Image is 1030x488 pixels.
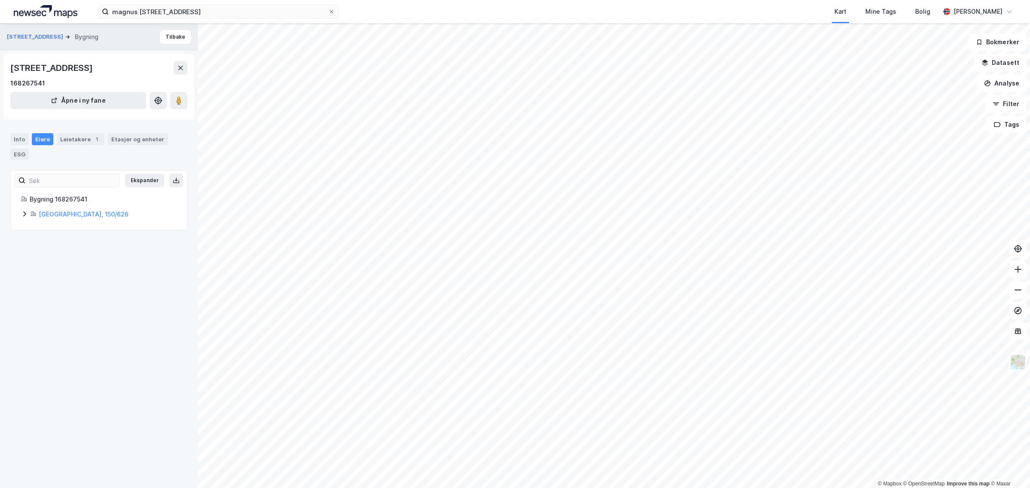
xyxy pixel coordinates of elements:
[57,133,104,145] div: Leietakere
[111,135,164,143] div: Etasjer og enheter
[834,6,846,17] div: Kart
[30,194,177,204] div: Bygning 168267541
[953,6,1002,17] div: [PERSON_NAME]
[915,6,930,17] div: Bolig
[987,447,1030,488] div: Kontrollprogram for chat
[10,133,28,145] div: Info
[10,78,45,88] div: 168267541
[985,95,1027,113] button: Filter
[977,75,1027,92] button: Analyse
[39,210,129,218] a: [GEOGRAPHIC_DATA], 150/626
[109,5,328,18] input: Søk på adresse, matrikkel, gårdeiere, leietakere eller personer
[903,481,945,487] a: OpenStreetMap
[32,133,53,145] div: Eiere
[25,174,120,187] input: Søk
[10,61,95,75] div: [STREET_ADDRESS]
[10,92,146,109] button: Åpne i ny fane
[947,481,990,487] a: Improve this map
[878,481,901,487] a: Mapbox
[14,5,77,18] img: logo.a4113a55bc3d86da70a041830d287a7e.svg
[865,6,896,17] div: Mine Tags
[969,34,1027,51] button: Bokmerker
[92,135,101,143] div: 1
[75,32,98,42] div: Bygning
[974,54,1027,71] button: Datasett
[7,33,65,41] button: [STREET_ADDRESS]
[10,149,29,160] div: ESG
[125,174,164,187] button: Ekspander
[160,30,191,44] button: Tilbake
[1010,354,1026,370] img: Z
[987,447,1030,488] iframe: Chat Widget
[987,116,1027,133] button: Tags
